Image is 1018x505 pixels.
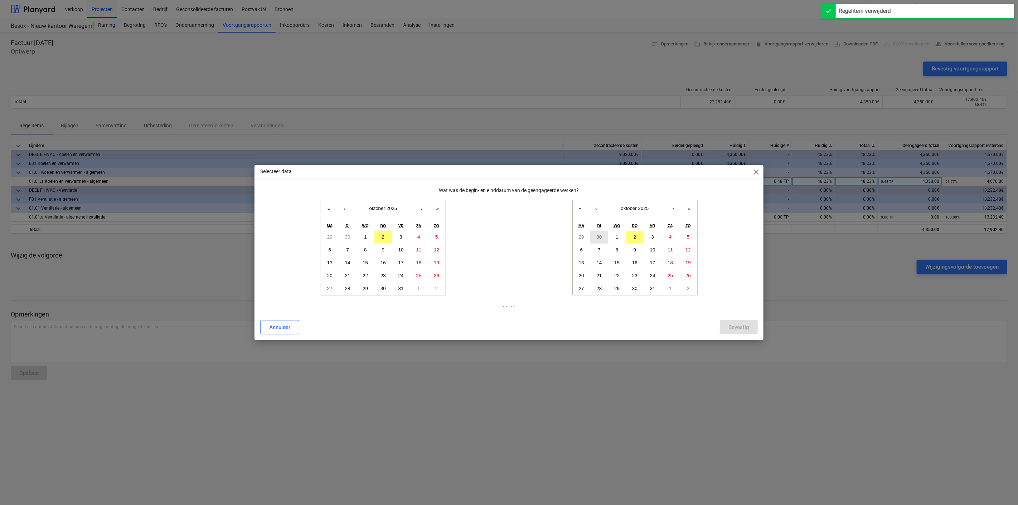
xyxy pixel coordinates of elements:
abbr: 29 september 2025 [579,234,584,240]
button: 10 oktober 2025 [644,244,661,256]
button: 17 oktober 2025 [644,256,661,269]
button: 2 oktober 2025 [374,231,392,244]
abbr: zaterdag [668,224,673,228]
button: 15 oktober 2025 [357,256,374,269]
abbr: vrijdag [650,224,655,228]
abbr: 1 november 2025 [417,286,420,291]
abbr: 25 oktober 2025 [416,273,421,278]
abbr: 30 oktober 2025 [632,286,638,291]
abbr: zondag [685,224,691,228]
abbr: 3 oktober 2025 [399,234,402,240]
button: 25 oktober 2025 [410,269,428,282]
button: 16 oktober 2025 [374,256,392,269]
button: 29 oktober 2025 [608,282,626,295]
abbr: 26 oktober 2025 [685,273,691,278]
p: Wat was de begin- en einddatum van de geëngageerde werken? [260,187,758,194]
abbr: 9 oktober 2025 [382,247,384,252]
button: 30 september 2025 [339,231,357,244]
abbr: 22 oktober 2025 [614,273,620,278]
button: 20 oktober 2025 [321,269,339,282]
button: 4 oktober 2025 [661,231,679,244]
span: close [752,168,761,176]
abbr: 19 oktober 2025 [434,260,439,265]
button: 30 september 2025 [590,231,608,244]
button: 31 oktober 2025 [644,282,661,295]
abbr: 3 oktober 2025 [651,234,654,240]
button: 16 oktober 2025 [626,256,644,269]
abbr: 5 oktober 2025 [435,234,438,240]
abbr: 21 oktober 2025 [597,273,602,278]
abbr: 17 oktober 2025 [398,260,404,265]
abbr: 27 oktober 2025 [327,286,333,291]
button: 13 oktober 2025 [573,256,591,269]
abbr: 30 oktober 2025 [380,286,386,291]
p: Selecteer data [260,168,292,175]
button: ‹ [588,200,604,216]
abbr: 16 oktober 2025 [632,260,638,265]
abbr: 22 oktober 2025 [363,273,368,278]
button: 29 oktober 2025 [357,282,374,295]
button: 12 oktober 2025 [679,244,697,256]
abbr: 20 oktober 2025 [579,273,584,278]
button: 1 oktober 2025 [357,231,374,244]
abbr: 15 oktober 2025 [363,260,368,265]
abbr: 20 oktober 2025 [327,273,333,278]
button: 8 oktober 2025 [357,244,374,256]
button: 2 oktober 2025 [626,231,644,244]
abbr: 7 oktober 2025 [346,247,349,252]
abbr: 19 oktober 2025 [685,260,691,265]
abbr: 30 september 2025 [345,234,350,240]
button: 13 oktober 2025 [321,256,339,269]
span: oktober 2025 [621,206,649,211]
button: 6 oktober 2025 [573,244,591,256]
button: 22 oktober 2025 [608,269,626,282]
abbr: 7 oktober 2025 [598,247,600,252]
abbr: 8 oktober 2025 [364,247,367,252]
button: 30 oktober 2025 [374,282,392,295]
abbr: 14 oktober 2025 [345,260,350,265]
abbr: 6 oktober 2025 [580,247,583,252]
button: 15 oktober 2025 [608,256,626,269]
button: 26 oktober 2025 [428,269,446,282]
abbr: woensdag [614,224,620,228]
abbr: 2 november 2025 [435,286,438,291]
button: 23 oktober 2025 [626,269,644,282]
button: oktober 2025 [353,200,414,216]
abbr: 4 oktober 2025 [417,234,420,240]
button: 28 oktober 2025 [339,282,357,295]
button: Annuleer [260,320,299,334]
abbr: donderdag [380,224,386,228]
button: 18 oktober 2025 [410,256,428,269]
abbr: 18 oktober 2025 [416,260,421,265]
button: 2 november 2025 [428,282,446,295]
abbr: 24 oktober 2025 [398,273,404,278]
abbr: 1 november 2025 [669,286,672,291]
abbr: maandag [578,224,584,228]
button: 31 oktober 2025 [392,282,410,295]
abbr: 5 oktober 2025 [687,234,689,240]
abbr: 9 oktober 2025 [634,247,636,252]
abbr: 26 oktober 2025 [434,273,439,278]
button: 24 oktober 2025 [644,269,661,282]
abbr: 6 oktober 2025 [329,247,331,252]
button: « [321,200,337,216]
button: 24 oktober 2025 [392,269,410,282]
button: 25 oktober 2025 [661,269,679,282]
abbr: 28 oktober 2025 [345,286,350,291]
button: 1 november 2025 [410,282,428,295]
abbr: 1 oktober 2025 [364,234,367,240]
button: 1 oktober 2025 [608,231,626,244]
abbr: 2 oktober 2025 [382,234,384,240]
div: Chatwidget [982,471,1018,505]
abbr: 8 oktober 2025 [616,247,618,252]
button: 21 oktober 2025 [590,269,608,282]
abbr: 15 oktober 2025 [614,260,620,265]
abbr: 16 oktober 2025 [380,260,386,265]
button: › [414,200,430,216]
abbr: dinsdag [346,224,350,228]
button: 17 oktober 2025 [392,256,410,269]
iframe: Chat Widget [982,471,1018,505]
abbr: 13 oktober 2025 [327,260,333,265]
button: 3 oktober 2025 [644,231,661,244]
abbr: 12 oktober 2025 [685,247,691,252]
